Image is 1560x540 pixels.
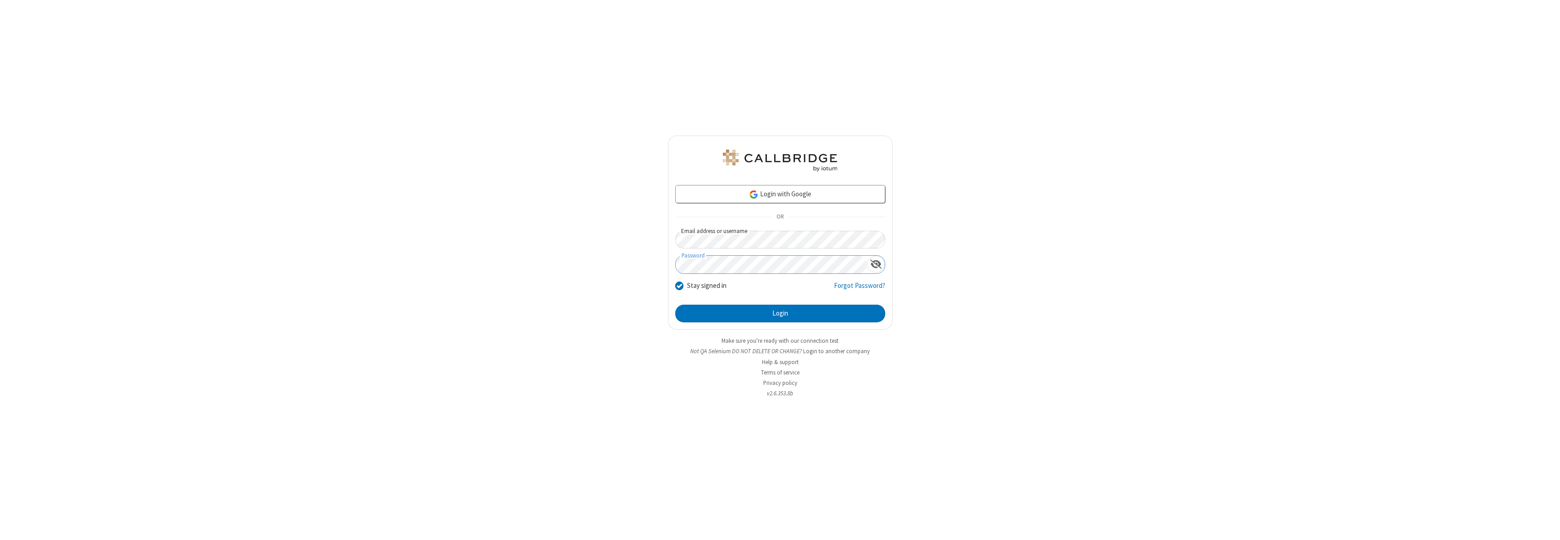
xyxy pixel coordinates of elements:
[803,347,870,355] button: Login to another company
[675,305,885,323] button: Login
[773,211,787,224] span: OR
[1537,516,1553,534] iframe: Chat
[762,358,799,366] a: Help & support
[668,347,892,355] li: Not QA Selenium DO NOT DELETE OR CHANGE?
[721,337,838,345] a: Make sure you're ready with our connection test
[749,190,759,199] img: google-icon.png
[867,256,885,272] div: Show password
[763,379,797,387] a: Privacy policy
[675,185,885,203] a: Login with Google
[675,231,885,248] input: Email address or username
[668,389,892,398] li: v2.6.353.8b
[761,369,799,376] a: Terms of service
[687,281,726,291] label: Stay signed in
[834,281,885,298] a: Forgot Password?
[676,256,867,273] input: Password
[721,150,839,171] img: QA Selenium DO NOT DELETE OR CHANGE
